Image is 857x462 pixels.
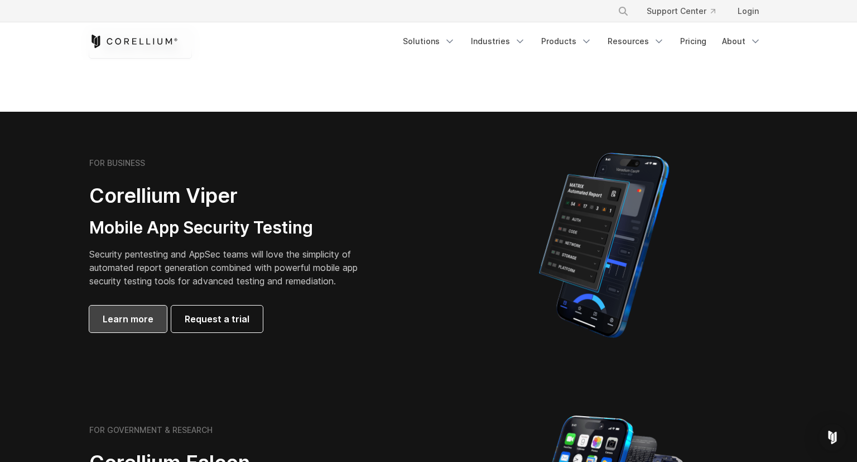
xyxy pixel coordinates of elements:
[396,31,768,51] div: Navigation Menu
[396,31,462,51] a: Solutions
[185,312,249,326] span: Request a trial
[89,35,178,48] a: Corellium Home
[520,147,688,343] img: Corellium MATRIX automated report on iPhone showing app vulnerability test results across securit...
[535,31,599,51] a: Products
[715,31,768,51] a: About
[729,1,768,21] a: Login
[171,306,263,332] a: Request a trial
[673,31,713,51] a: Pricing
[89,247,375,288] p: Security pentesting and AppSec teams will love the simplicity of automated report generation comb...
[613,1,633,21] button: Search
[601,31,671,51] a: Resources
[89,217,375,239] h3: Mobile App Security Testing
[103,312,153,326] span: Learn more
[89,183,375,208] h2: Corellium Viper
[89,425,213,435] h6: FOR GOVERNMENT & RESEARCH
[89,306,167,332] a: Learn more
[638,1,724,21] a: Support Center
[819,424,846,451] div: Open Intercom Messenger
[604,1,768,21] div: Navigation Menu
[464,31,532,51] a: Industries
[89,158,145,168] h6: FOR BUSINESS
